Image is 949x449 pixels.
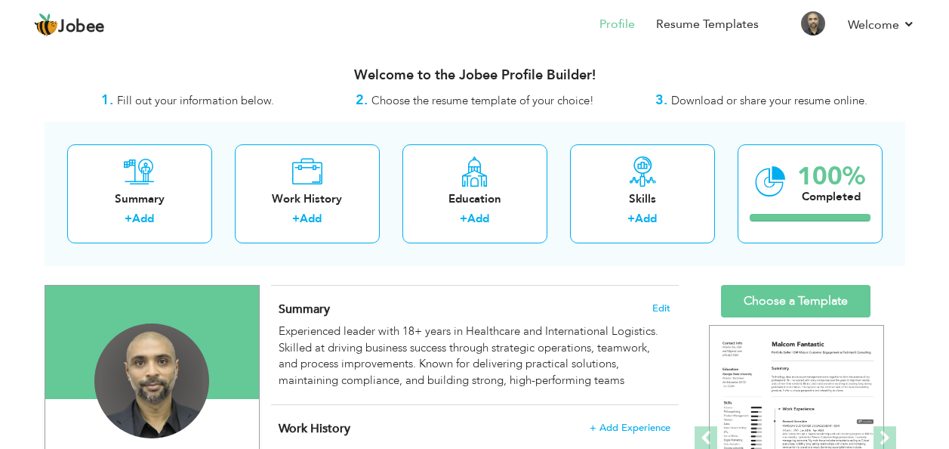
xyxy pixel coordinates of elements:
span: Download or share your resume online. [671,93,867,108]
a: Add [635,211,657,226]
div: Experienced leader with 18+ years in Healthcare and International Logistics. Skilled at driving b... [279,324,670,389]
a: Choose a Template [721,285,870,317]
strong: 2. [356,91,368,110]
a: Resume Templates [656,16,759,33]
span: Fill out your information below. [117,93,274,108]
span: Choose the resume template of your choice! [371,93,594,108]
label: + [460,211,467,227]
div: Education [414,191,535,207]
img: jobee.io [34,13,58,37]
div: Completed [797,189,865,205]
label: + [627,211,635,227]
span: Edit [652,303,670,314]
a: Add [467,211,489,226]
span: Jobee [58,19,105,36]
img: M. Taha Dossal [94,324,209,438]
span: Summary [279,301,330,317]
h3: Welcome to the Jobee Profile Builder! [45,68,905,83]
a: Jobee [34,13,105,37]
span: Work History [279,420,350,437]
div: Work History [247,191,368,207]
label: + [125,211,132,227]
h4: This helps to show the companies you have worked for. [279,421,670,436]
h4: Adding a summary is a quick and easy way to highlight your experience and interests. [279,302,670,317]
a: Profile [599,16,635,33]
div: 100% [797,164,865,189]
a: Add [300,211,322,226]
a: Add [132,211,154,226]
div: Skills [582,191,703,207]
span: + Add Experience [590,423,670,433]
img: Profile Img [801,11,825,36]
strong: 3. [655,91,667,110]
div: Summary [79,191,200,207]
label: + [292,211,300,227]
strong: 1. [101,91,113,110]
a: Welcome [848,16,915,34]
